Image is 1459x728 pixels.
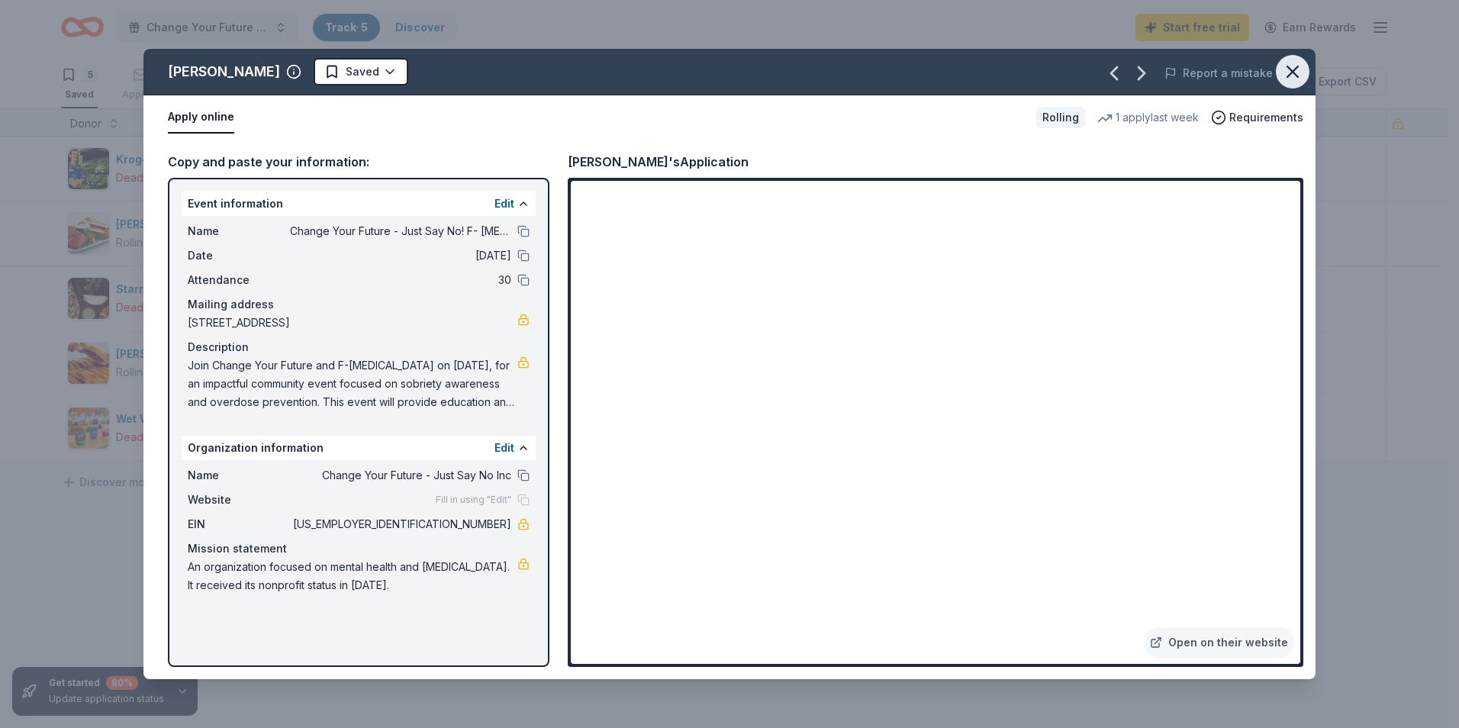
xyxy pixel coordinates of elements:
span: Name [188,222,290,240]
div: Rolling [1036,107,1085,128]
span: Date [188,246,290,265]
button: Saved [314,58,408,85]
button: Report a mistake [1164,64,1273,82]
span: 30 [290,271,511,289]
div: Description [188,338,530,356]
span: EIN [188,515,290,533]
span: Name [188,466,290,485]
div: Mission statement [188,540,530,558]
span: Saved [346,63,379,81]
div: Copy and paste your information: [168,152,549,172]
span: An organization focused on mental health and [MEDICAL_DATA]. It received its nonprofit status in ... [188,558,517,594]
div: Organization information [182,436,536,460]
span: [US_EMPLOYER_IDENTIFICATION_NUMBER] [290,515,511,533]
span: Attendance [188,271,290,289]
span: Change Your Future - Just Say No Inc [290,466,511,485]
div: Event information [182,192,536,216]
span: Requirements [1229,108,1303,127]
span: Website [188,491,290,509]
span: [DATE] [290,246,511,265]
span: Change Your Future - Just Say No! F- [MEDICAL_DATA] Education Event. [290,222,511,240]
div: [PERSON_NAME]'s Application [568,152,749,172]
button: Requirements [1211,108,1303,127]
button: Edit [494,195,514,213]
span: [STREET_ADDRESS] [188,314,517,332]
span: Join Change Your Future and F-[MEDICAL_DATA] on [DATE], for an impactful community event focused ... [188,356,517,411]
button: Apply online [168,101,234,134]
div: [PERSON_NAME] [168,60,280,84]
button: Edit [494,439,514,457]
div: 1 apply last week [1097,108,1199,127]
a: Open on their website [1144,627,1294,658]
span: Fill in using "Edit" [436,494,511,506]
div: Mailing address [188,295,530,314]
